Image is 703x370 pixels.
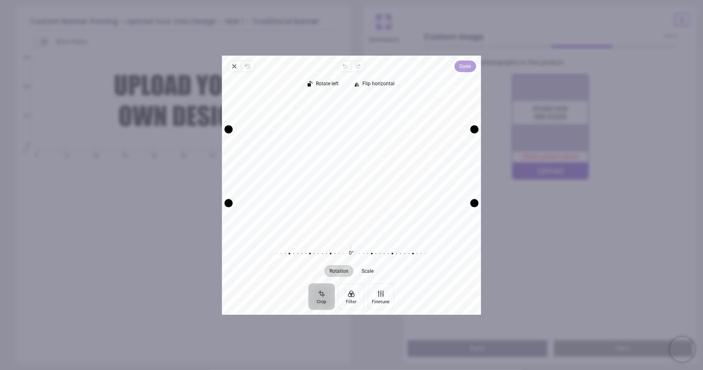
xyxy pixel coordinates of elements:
button: Crop [309,283,335,309]
span: Flip horizontal [362,81,395,87]
span: Done [460,61,471,71]
button: Rotation [325,265,353,276]
button: Dimensions [363,7,404,49]
span: Rotate left [316,81,339,87]
span: 20 [91,151,97,157]
span: 20 [14,83,29,90]
span: 40 [150,151,155,157]
span: 10 [14,112,29,119]
div: Drag corner bl [224,199,233,207]
span: Scale [362,268,374,273]
div: Drag edge r [470,129,479,203]
span: Dimensions [369,32,399,44]
span: 10 [62,151,68,157]
span: 3 of 4 [664,33,677,40]
span: 0 [14,142,29,149]
span: Custom Image [424,30,664,42]
span: 30 [14,54,29,61]
button: Filter [339,283,365,309]
div: Drag corner tl [224,125,233,133]
button: Flip horizontal [350,79,399,90]
button: Back [408,340,547,357]
p: Change the custom photographs on this product. [423,58,683,67]
button: Finetune [368,283,395,309]
button: Done [455,61,476,72]
span: cm [21,147,29,154]
span: Rotation [329,268,348,273]
div: Show Rulers [37,37,350,47]
iframe: Brevo live chat [670,337,695,362]
button: Materials [363,50,404,93]
span: Please upload a photo [522,153,579,160]
span: 0 [33,151,38,157]
div: Drag edge b [229,199,474,207]
span: 30 [121,151,126,157]
span: 60 [208,151,213,157]
div: Upload [513,162,588,179]
div: Drag edge t [229,125,474,133]
button: Next [554,340,694,357]
h5: Custom Banner Printing - Upload Your Own Design - Size 1 - Traditional Banner [30,13,337,30]
button: Scale [357,265,378,276]
button: Rotate left [304,79,343,90]
div: Drag corner tr [470,125,479,133]
div: Drag corner br [470,199,479,207]
span: 50 [179,151,185,157]
div: Drag edge l [224,129,233,203]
